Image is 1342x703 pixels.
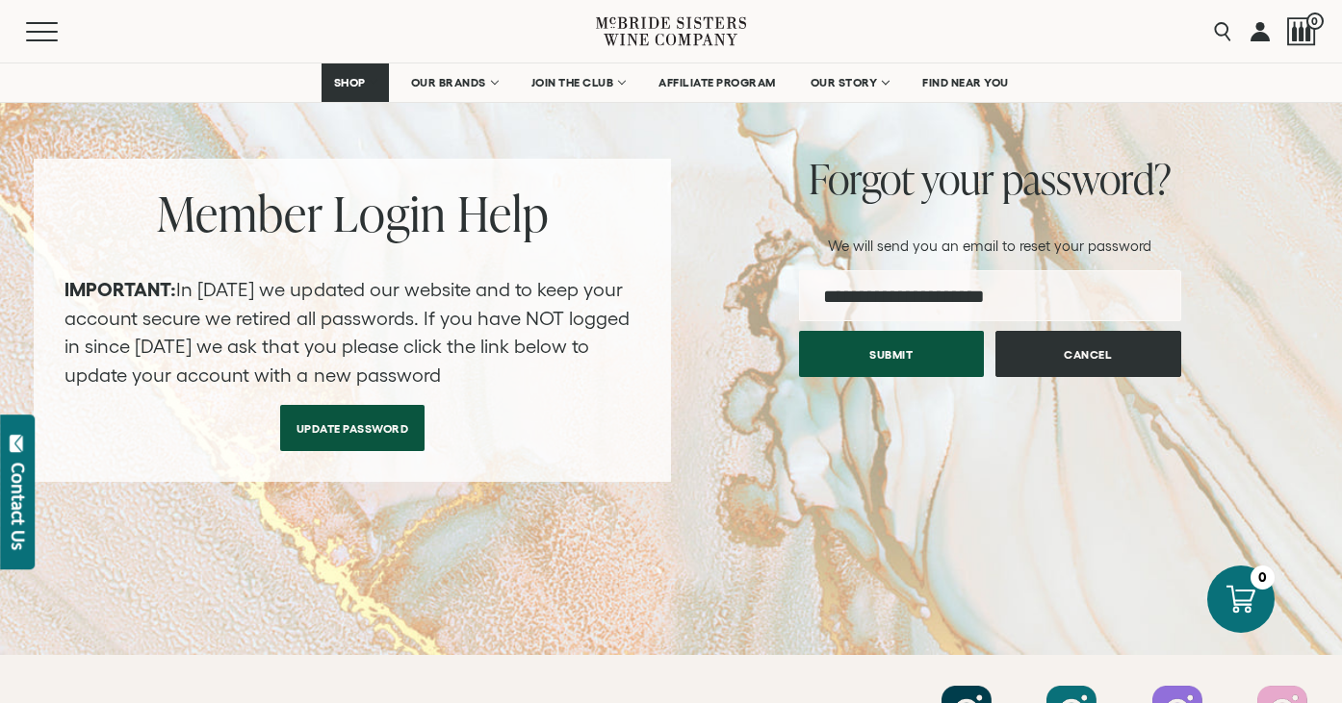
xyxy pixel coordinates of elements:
a: OUR BRANDS [399,63,509,102]
button: Submit [799,331,985,377]
span: 0 [1306,13,1324,30]
a: SHOP [322,63,389,102]
span: AFFILIATE PROGRAM [658,76,776,89]
a: Update Password [280,405,426,451]
a: AFFILIATE PROGRAM [646,63,788,102]
span: FIND NEAR YOU [922,76,1009,89]
span: JOIN THE CLUB [531,76,614,89]
a: OUR STORY [798,63,901,102]
p: In [DATE] we updated our website and to keep your account secure we retired all passwords. If you... [65,276,640,389]
span: OUR STORY [811,76,878,89]
div: Contact Us [9,463,28,550]
a: JOIN THE CLUB [519,63,637,102]
button: Cancel [995,331,1181,377]
button: Mobile Menu Trigger [26,22,95,41]
p: We will send you an email to reset your password [799,238,1181,255]
span: SHOP [334,76,367,89]
h2: Member Login Help [65,189,640,238]
div: 0 [1251,565,1275,590]
a: FIND NEAR YOU [910,63,1021,102]
h2: Forgot your password? [799,159,1181,199]
span: OUR BRANDS [411,76,486,89]
strong: IMPORTANT: [65,279,176,300]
